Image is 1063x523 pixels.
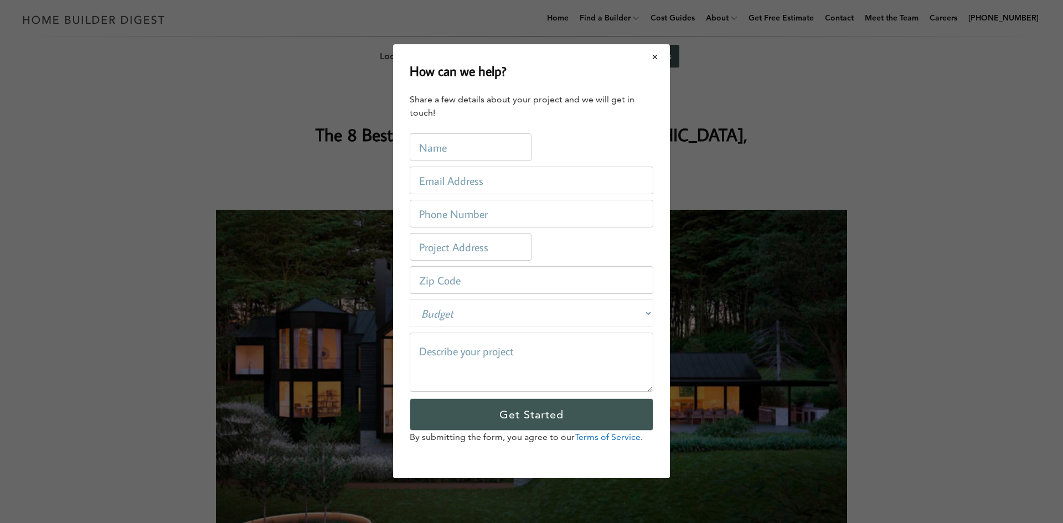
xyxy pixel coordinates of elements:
[575,432,641,443] a: Terms of Service
[410,431,653,444] p: By submitting the form, you agree to our .
[1008,468,1050,510] iframe: Drift Widget Chat Controller
[410,267,653,294] input: Zip Code
[410,234,531,261] input: Project Address
[410,167,653,195] input: Email Address
[410,61,507,81] h2: How can we help?
[410,399,653,431] input: Get Started
[410,200,653,228] input: Phone Number
[410,134,531,162] input: Name
[410,94,653,120] div: Share a few details about your project and we will get in touch!
[641,45,670,69] button: Close modal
